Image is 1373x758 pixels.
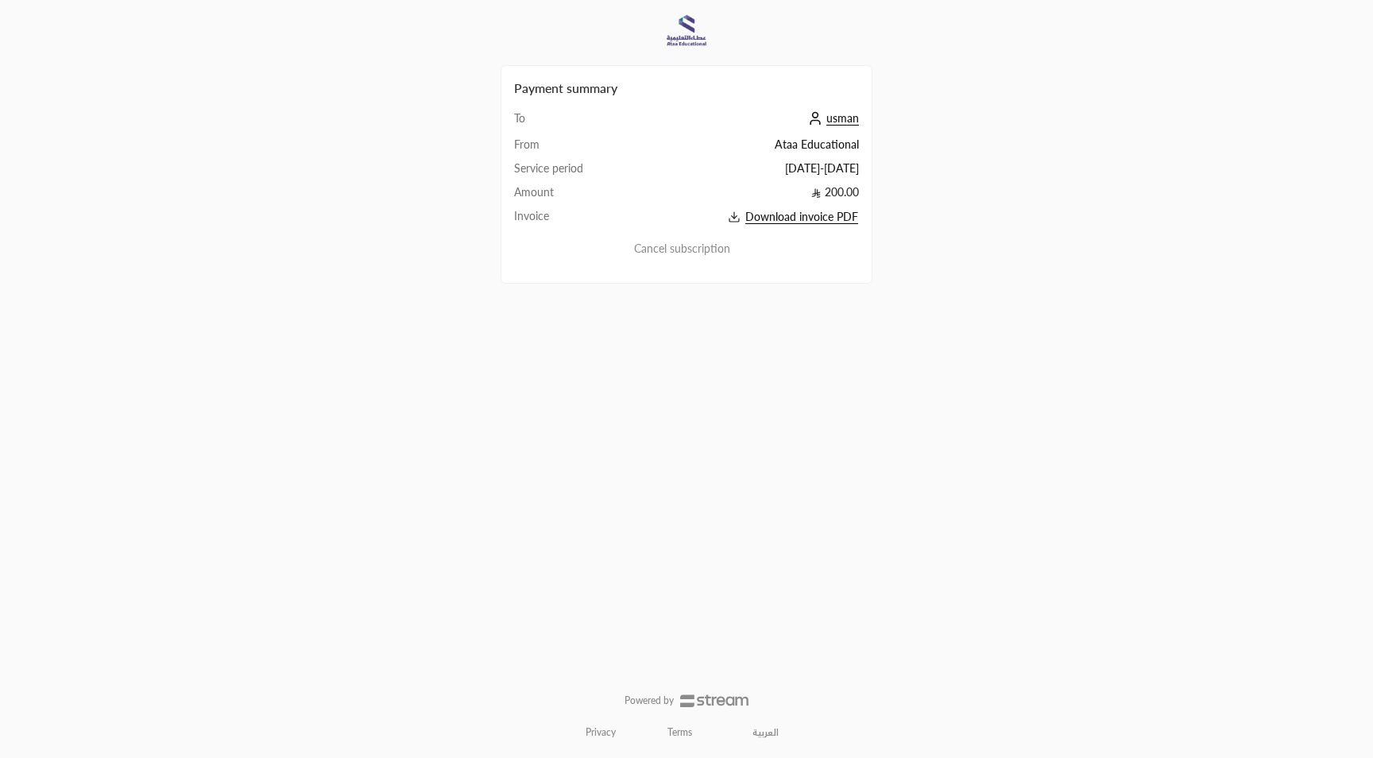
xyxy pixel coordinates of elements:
a: Terms [667,726,692,739]
td: Invoice [514,208,630,226]
td: 200.00 [630,184,859,208]
span: Download invoice PDF [745,210,858,224]
a: Privacy [586,726,616,739]
td: [DATE] - [DATE] [630,160,859,184]
a: usman [804,111,859,125]
td: From [514,137,630,160]
p: Powered by [625,694,674,707]
td: Service period [514,160,630,184]
td: To [514,110,630,137]
button: Cancel subscription [514,240,859,257]
span: usman [826,111,859,126]
button: Download invoice PDF [630,208,859,226]
h2: Payment summary [514,79,859,98]
td: Ataa Educational [630,137,859,160]
a: العربية [744,720,787,745]
td: Amount [514,184,630,208]
img: Company Logo [665,10,708,52]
